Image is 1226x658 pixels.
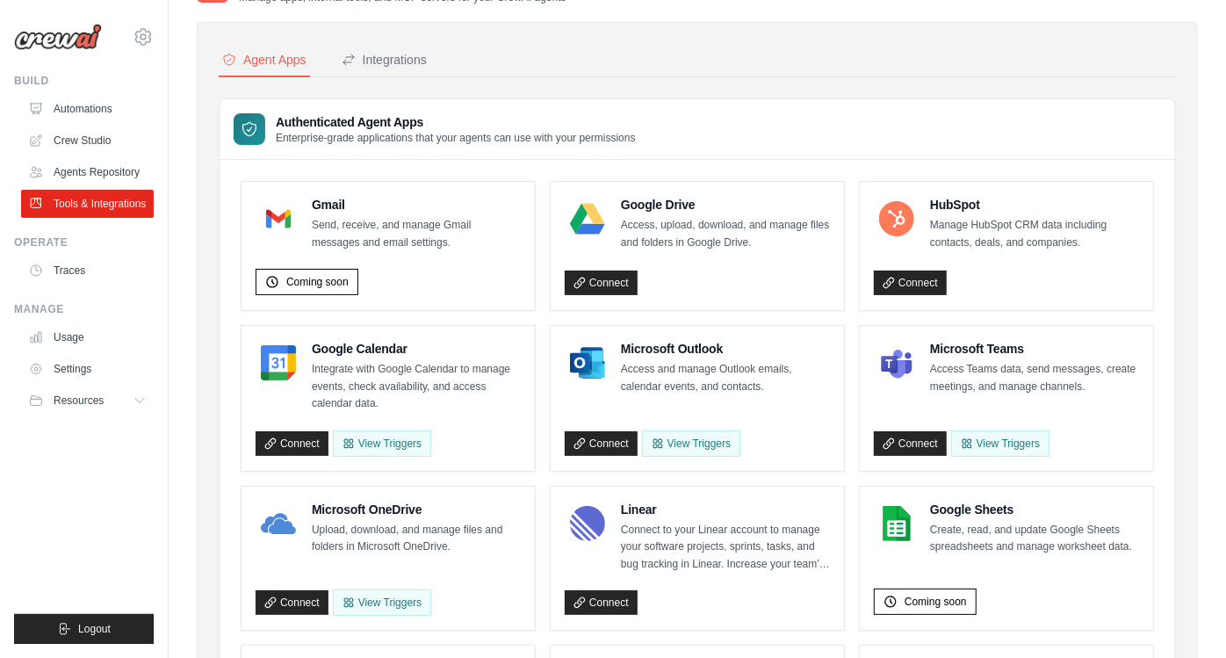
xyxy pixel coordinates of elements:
[14,24,102,50] img: Logo
[930,522,1139,556] p: Create, read, and update Google Sheets spreadsheets and manage worksheet data.
[905,595,967,609] span: Coming soon
[222,51,306,69] div: Agent Apps
[621,217,830,251] p: Access, upload, download, and manage files and folders in Google Drive.
[261,506,296,541] img: Microsoft OneDrive Logo
[333,589,431,616] : View Triggers
[14,614,154,644] button: Logout
[570,201,605,236] img: Google Drive Logo
[78,622,111,636] span: Logout
[621,340,830,358] h4: Microsoft Outlook
[312,217,521,251] p: Send, receive, and manage Gmail messages and email settings.
[930,196,1139,213] h4: HubSpot
[879,506,914,541] img: Google Sheets Logo
[312,361,521,413] p: Integrate with Google Calendar to manage events, check availability, and access calendar data.
[276,113,636,131] h3: Authenticated Agent Apps
[256,431,328,456] a: Connect
[342,51,427,69] div: Integrations
[21,127,154,155] a: Crew Studio
[14,74,154,88] div: Build
[930,501,1139,518] h4: Google Sheets
[879,201,914,236] img: HubSpot Logo
[333,430,431,457] button: View Triggers
[14,235,154,249] div: Operate
[261,345,296,380] img: Google Calendar Logo
[286,275,349,289] span: Coming soon
[21,387,154,415] button: Resources
[642,430,740,457] : View Triggers
[312,501,521,518] h4: Microsoft OneDrive
[21,158,154,186] a: Agents Repository
[261,201,296,236] img: Gmail Logo
[874,271,947,295] a: Connect
[930,361,1139,395] p: Access Teams data, send messages, create meetings, and manage channels.
[21,257,154,285] a: Traces
[54,394,104,408] span: Resources
[312,196,521,213] h4: Gmail
[930,340,1139,358] h4: Microsoft Teams
[930,217,1139,251] p: Manage HubSpot CRM data including contacts, deals, and companies.
[21,323,154,351] a: Usage
[951,430,1049,457] : View Triggers
[312,522,521,556] p: Upload, download, and manage files and folders in Microsoft OneDrive.
[338,44,430,77] button: Integrations
[621,522,830,574] p: Connect to your Linear account to manage your software projects, sprints, tasks, and bug tracking...
[570,506,605,541] img: Linear Logo
[21,95,154,123] a: Automations
[621,361,830,395] p: Access and manage Outlook emails, calendar events, and contacts.
[565,431,638,456] a: Connect
[219,44,310,77] button: Agent Apps
[879,345,914,380] img: Microsoft Teams Logo
[565,271,638,295] a: Connect
[21,355,154,383] a: Settings
[312,340,521,358] h4: Google Calendar
[570,345,605,380] img: Microsoft Outlook Logo
[256,590,328,615] a: Connect
[21,190,154,218] a: Tools & Integrations
[621,196,830,213] h4: Google Drive
[565,590,638,615] a: Connect
[14,302,154,316] div: Manage
[276,131,636,145] p: Enterprise-grade applications that your agents can use with your permissions
[621,501,830,518] h4: Linear
[874,431,947,456] a: Connect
